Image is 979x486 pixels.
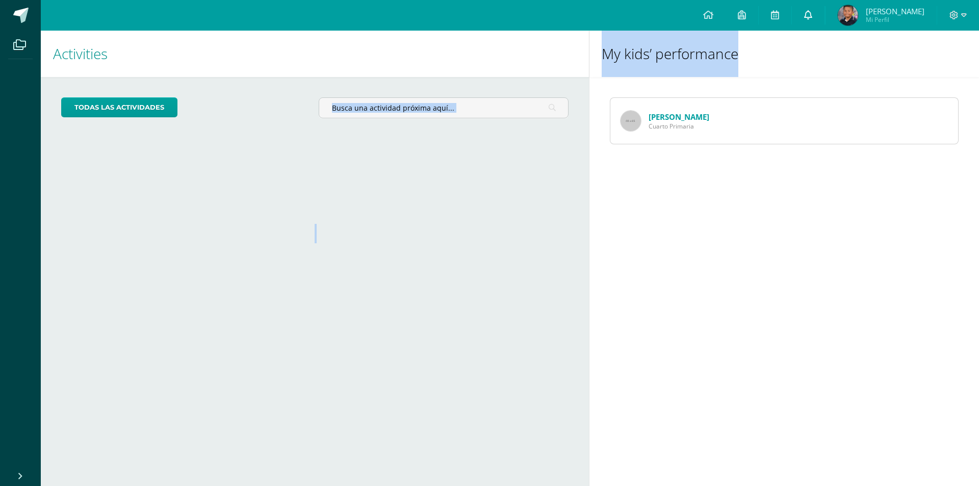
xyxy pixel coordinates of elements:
[53,31,577,77] h1: Activities
[649,112,709,122] a: [PERSON_NAME]
[621,111,641,131] img: 65x65
[866,6,924,16] span: [PERSON_NAME]
[319,98,568,118] input: Busca una actividad próxima aquí...
[838,5,858,25] img: 3418a422686bf8940529d5ee6f2cf267.png
[61,97,177,117] a: todas las Actividades
[602,31,967,77] h1: My kids’ performance
[649,122,709,131] span: Cuarto Primaria
[866,15,924,24] span: Mi Perfil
